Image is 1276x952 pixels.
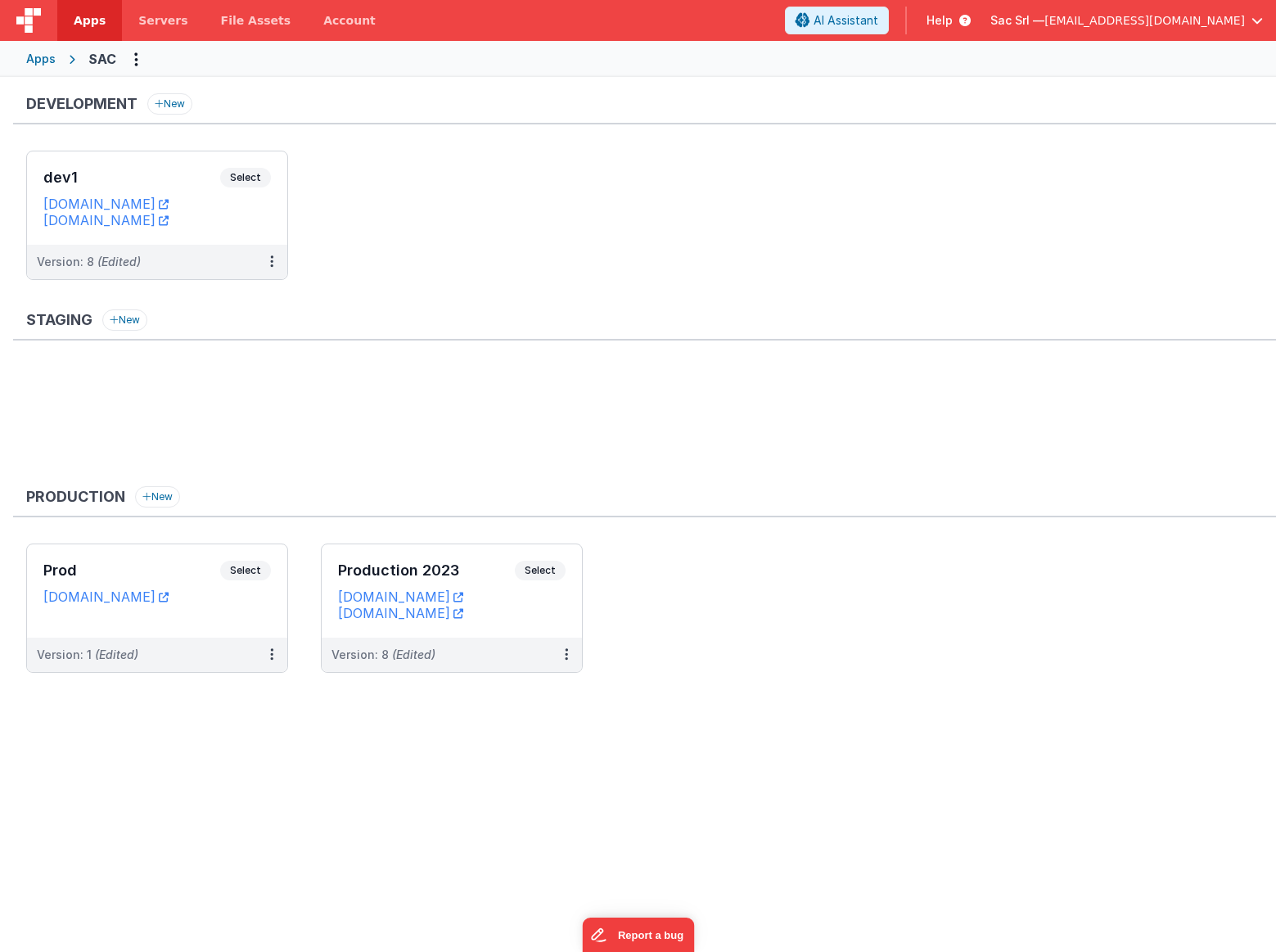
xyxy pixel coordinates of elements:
h3: Development [26,96,138,112]
h3: Production [26,489,125,505]
span: Sac Srl — [990,12,1044,29]
iframe: Marker.io feedback button [582,918,694,952]
h3: Production 2023 [338,562,515,579]
span: (Edited) [392,647,435,661]
span: Select [220,168,271,187]
span: Help [927,12,953,29]
button: New [102,309,147,331]
a: [DOMAIN_NAME] [43,212,169,228]
span: Select [220,561,271,580]
h3: Prod [43,562,220,579]
span: AI Assistant [814,12,878,29]
a: [DOMAIN_NAME] [43,196,169,212]
span: Apps [74,12,106,29]
a: [DOMAIN_NAME] [338,605,463,621]
div: Version: 8 [37,254,141,270]
button: AI Assistant [785,7,889,34]
span: Select [515,561,566,580]
span: (Edited) [95,647,138,661]
div: SAC [88,49,116,69]
a: [DOMAIN_NAME] [43,589,169,605]
button: Options [123,46,149,72]
a: [DOMAIN_NAME] [338,589,463,605]
div: Version: 1 [37,647,138,663]
div: Version: 8 [331,647,435,663]
h3: dev1 [43,169,220,186]
span: (Edited) [97,255,141,268]
span: [EMAIL_ADDRESS][DOMAIN_NAME] [1044,12,1245,29]
span: Servers [138,12,187,29]
h3: Staging [26,312,92,328]
span: File Assets [221,12,291,29]
button: Sac Srl — [EMAIL_ADDRESS][DOMAIN_NAME] [990,12,1263,29]
button: New [147,93,192,115]
button: New [135,486,180,508]
div: Apps [26,51,56,67]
